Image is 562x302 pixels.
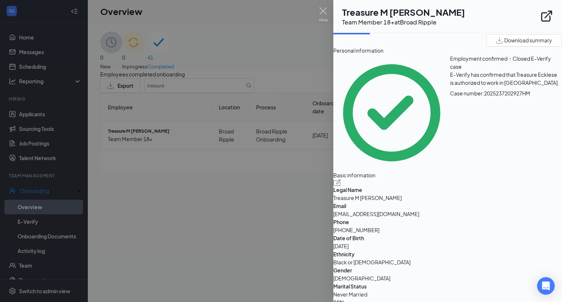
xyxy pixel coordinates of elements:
div: Open Intercom Messenger [537,277,555,295]
span: Basic information [333,171,562,179]
span: E-Verify has confirmed that Treasure Ecklese is authorized to work in [GEOGRAPHIC_DATA]. [450,71,559,86]
span: Gender [333,266,562,274]
svg: CheckmarkCircle [333,54,450,171]
span: Black or [DEMOGRAPHIC_DATA] [333,258,562,266]
span: [DEMOGRAPHIC_DATA] [333,274,562,282]
span: [DATE] [333,242,562,250]
span: Date of Birth [333,234,562,242]
button: Download summary [486,34,562,46]
span: Download summary [504,37,552,44]
span: Ethnicity [333,250,562,258]
span: Legal Name [333,186,562,194]
span: Never Married [333,290,562,298]
span: Phone [333,218,562,226]
span: Marital Status [333,282,562,290]
span: Email [333,202,562,210]
span: Personal information [333,46,562,54]
span: [PHONE_NUMBER] [333,226,562,234]
span: [EMAIL_ADDRESS][DOMAIN_NAME] [333,210,562,218]
div: Team Member 18+ at Broad Ripple [342,18,465,26]
span: Treasure M [PERSON_NAME] [333,194,562,202]
span: Case number: 2025237202927HM [450,90,530,97]
h1: Treasure M [PERSON_NAME] [342,6,465,18]
svg: ExternalLink [540,10,553,23]
span: Employment confirmed・Closed E-Verify case [450,55,551,70]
